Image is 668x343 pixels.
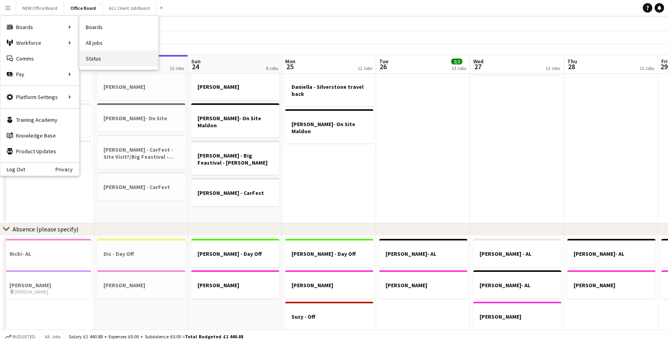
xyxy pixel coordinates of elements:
[191,72,279,100] app-job-card: [PERSON_NAME]
[285,72,373,106] app-job-card: Daniella - Silverstone travel back
[473,250,561,257] h3: [PERSON_NAME] - AL
[640,65,654,71] div: 12 Jobs
[55,166,79,172] a: Privacy
[379,270,467,299] app-job-card: [PERSON_NAME]
[567,282,655,289] h3: [PERSON_NAME]
[567,239,655,267] app-job-card: [PERSON_NAME]- AL
[191,103,279,138] app-job-card: [PERSON_NAME]- On Site Maldon
[79,19,158,35] a: Boards
[379,239,467,267] app-job-card: [PERSON_NAME]- AL
[378,62,388,71] span: 26
[285,121,373,135] h3: [PERSON_NAME]- On Site Maldon
[191,83,279,90] h3: [PERSON_NAME]
[170,65,184,71] div: 10 Jobs
[452,65,466,71] div: 13 Jobs
[4,332,37,341] button: Budgeted
[97,282,185,289] h3: [PERSON_NAME]
[97,270,185,299] div: [PERSON_NAME]
[473,270,561,299] div: [PERSON_NAME]- AL
[64,0,103,16] button: Office Board
[3,270,91,299] app-job-card: [PERSON_NAME] [PERSON_NAME]
[191,282,279,289] h3: [PERSON_NAME]
[379,282,467,289] h3: [PERSON_NAME]
[16,0,64,16] button: NEW Office Board
[473,313,561,320] h3: [PERSON_NAME]
[185,334,243,339] span: Total Budgeted £1 440.88
[473,282,561,289] h3: [PERSON_NAME]- AL
[285,58,295,65] span: Mon
[379,58,388,65] span: Tue
[0,66,79,82] div: Pay
[473,302,561,330] app-job-card: [PERSON_NAME]
[451,59,462,64] span: 2/2
[15,289,48,295] span: [PERSON_NAME]
[3,239,91,267] app-job-card: Nicki- AL
[191,189,279,196] h3: [PERSON_NAME] - CarFest
[191,270,279,299] app-job-card: [PERSON_NAME]
[191,152,279,166] h3: [PERSON_NAME] - Big Feastival - [PERSON_NAME]
[661,58,668,65] span: Fri
[97,250,185,257] h3: Diz - Day Off
[0,89,79,105] div: Platform Settings
[97,146,185,160] h3: [PERSON_NAME] - CarFest - Site Visit?/Big Feastival - [PERSON_NAME]
[285,270,373,299] app-job-card: [PERSON_NAME]
[97,172,185,200] app-job-card: [PERSON_NAME] - CarFest
[97,72,185,100] app-job-card: [PERSON_NAME]
[0,112,79,128] a: Training Academy
[0,166,25,172] a: Log Out
[3,250,91,257] h3: Nicki- AL
[472,62,483,71] span: 27
[285,83,373,97] h3: Daniella - Silverstone travel back
[97,183,185,191] h3: [PERSON_NAME] - CarFest
[97,135,185,169] app-job-card: [PERSON_NAME] - CarFest - Site Visit?/Big Feastival - [PERSON_NAME]
[473,239,561,267] app-job-card: [PERSON_NAME] - AL
[379,250,467,257] h3: [PERSON_NAME]- AL
[567,270,655,299] app-job-card: [PERSON_NAME]
[13,225,78,233] div: Absence (please specify)
[191,115,279,129] h3: [PERSON_NAME]- On Site Maldon
[97,83,185,90] h3: [PERSON_NAME]
[285,282,373,289] h3: [PERSON_NAME]
[285,302,373,330] app-job-card: Suzy - Off
[358,65,372,71] div: 12 Jobs
[285,313,373,320] h3: Suzy - Off
[191,250,279,257] h3: [PERSON_NAME] - Day Off
[43,334,62,339] span: All jobs
[3,282,91,289] h3: [PERSON_NAME]
[0,143,79,159] a: Product Updates
[0,51,79,66] a: Comms
[190,62,201,71] span: 24
[79,35,158,51] a: All jobs
[0,19,79,35] div: Boards
[546,65,560,71] div: 13 Jobs
[103,0,157,16] button: ALL Client Job Board
[285,239,373,267] app-job-card: [PERSON_NAME] - Day Off
[0,128,79,143] a: Knowledge Base
[191,141,279,175] app-job-card: [PERSON_NAME] - Big Feastival - [PERSON_NAME]
[97,239,185,267] app-job-card: Diz - Day Off
[69,334,243,339] div: Salary £1 440.88 + Expenses £0.00 + Subsistence £0.00 =
[473,58,483,65] span: Wed
[567,58,577,65] span: Thu
[79,51,158,66] a: Status
[266,65,278,71] div: 8 Jobs
[566,62,577,71] span: 28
